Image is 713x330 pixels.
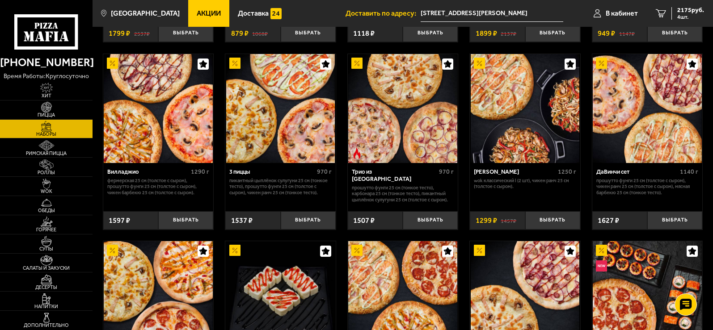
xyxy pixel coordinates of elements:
[158,24,213,42] button: Выбрать
[525,211,580,230] button: Выбрать
[596,168,678,175] div: ДаВинчи сет
[647,24,702,42] button: Выбрать
[225,54,336,163] a: Акционный3 пиццы
[107,58,118,69] img: Акционный
[281,24,336,42] button: Выбрать
[439,168,454,175] span: 970 г
[348,54,457,163] img: Трио из Рио
[107,178,209,196] p: Фермерская 25 см (толстое с сыром), Прошутто Фунги 25 см (толстое с сыром), Чикен Барбекю 25 см (...
[470,54,580,163] a: АкционныйВилла Капри
[596,245,607,256] img: Акционный
[351,148,363,159] img: Острое блюдо
[352,185,454,203] p: Прошутто Фунги 25 см (тонкое тесто), Карбонара 25 см (тонкое тесто), Пикантный цыплёнок сулугуни ...
[598,29,615,37] span: 949 ₽
[191,168,209,175] span: 1290 г
[471,54,579,163] img: Вилла Капри
[403,211,458,230] button: Выбрать
[598,217,619,224] span: 1627 ₽
[351,58,363,69] img: Акционный
[104,54,212,163] img: Вилладжио
[346,10,421,17] span: Доставить по адресу:
[103,54,214,163] a: АкционныйВилладжио
[421,5,563,22] input: Ваш адрес доставки
[107,245,118,256] img: Акционный
[231,29,249,37] span: 879 ₽
[501,29,516,37] s: 2137 ₽
[501,217,516,224] s: 1457 ₽
[348,54,458,163] a: АкционныйОстрое блюдоТрио из Рио
[596,260,607,272] img: Новинка
[593,54,701,163] img: ДаВинчи сет
[476,29,497,37] span: 1899 ₽
[109,217,130,224] span: 1597 ₽
[197,10,221,17] span: Акции
[281,211,336,230] button: Выбрать
[107,168,189,175] div: Вилладжио
[226,54,335,163] img: 3 пиццы
[476,217,497,224] span: 1299 ₽
[353,29,375,37] span: 1118 ₽
[229,245,240,256] img: Акционный
[403,24,458,42] button: Выбрать
[680,168,698,175] span: 1140 г
[677,7,704,13] span: 2175 руб.
[134,29,150,37] s: 2537 ₽
[592,54,703,163] a: АкционныйДаВинчи сет
[558,168,576,175] span: 1250 г
[677,14,704,20] span: 4 шт.
[252,29,268,37] s: 1068 ₽
[270,8,282,19] img: 15daf4d41897b9f0e9f617042186c801.svg
[317,168,332,175] span: 970 г
[238,10,269,17] span: Доставка
[647,211,702,230] button: Выбрать
[229,178,331,196] p: Пикантный цыплёнок сулугуни 25 см (тонкое тесто), Прошутто Фунги 25 см (толстое с сыром), Чикен Р...
[352,168,437,183] div: Трио из [GEOGRAPHIC_DATA]
[229,58,240,69] img: Акционный
[353,217,375,224] span: 1507 ₽
[596,178,698,196] p: Прошутто Фунги 25 см (толстое с сыром), Чикен Ранч 25 см (толстое с сыром), Мясная Барбекю 25 см ...
[231,217,253,224] span: 1537 ₽
[474,168,555,175] div: [PERSON_NAME]
[111,10,180,17] span: [GEOGRAPHIC_DATA]
[596,58,607,69] img: Акционный
[474,58,485,69] img: Акционный
[525,24,580,42] button: Выбрать
[474,245,485,256] img: Акционный
[158,211,213,230] button: Выбрать
[606,10,638,17] span: В кабинет
[474,178,576,190] p: Wok классический L (2 шт), Чикен Ранч 25 см (толстое с сыром).
[421,5,563,22] span: бульвар Александра Грина, 3
[619,29,635,37] s: 1147 ₽
[351,245,363,256] img: Акционный
[229,168,314,175] div: 3 пиццы
[109,29,130,37] span: 1799 ₽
